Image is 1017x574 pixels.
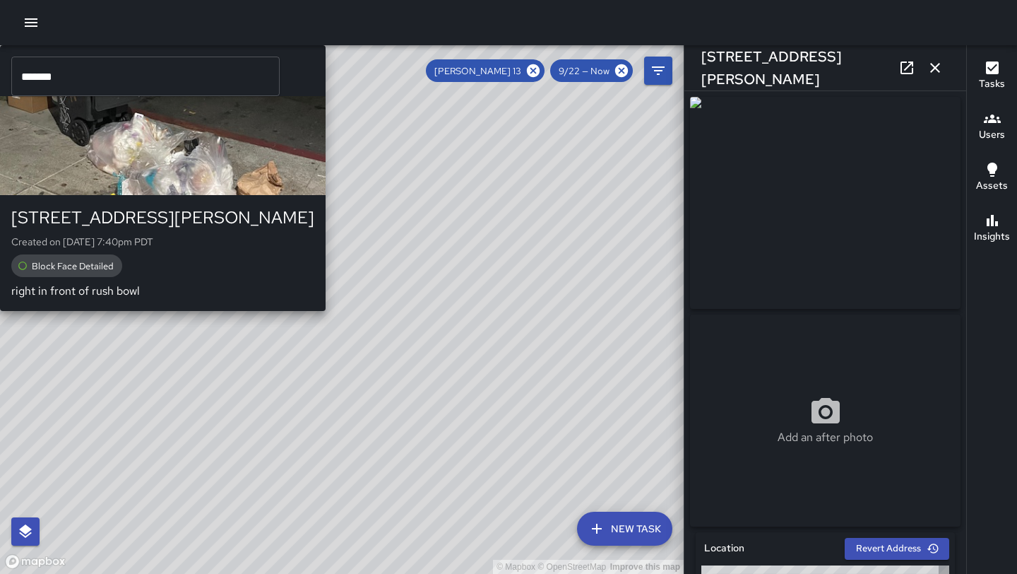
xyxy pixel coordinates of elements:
h6: Insights [974,229,1010,245]
button: Tasks [967,51,1017,102]
img: request_images%2F801a93d0-9826-11f0-a2e1-23c3891d67b2 [690,97,961,309]
button: Assets [967,153,1017,204]
span: Block Face Detailed [23,260,122,272]
p: Created on [DATE] 7:40pm PDT [11,235,314,249]
h6: [STREET_ADDRESS][PERSON_NAME] [701,45,893,90]
button: New Task [577,512,672,546]
button: Insights [967,204,1017,254]
div: [PERSON_NAME] 13 [426,59,545,82]
div: [STREET_ADDRESS][PERSON_NAME] [11,206,314,229]
span: 9/22 — Now [550,65,618,77]
p: Add an after photo [778,429,873,446]
p: right in front of rush bowl [11,283,314,300]
button: Users [967,102,1017,153]
div: 9/22 — Now [550,59,633,82]
button: Filters [644,57,672,85]
span: [PERSON_NAME] 13 [426,65,530,77]
h6: Assets [976,178,1008,194]
h6: Location [704,541,744,556]
h6: Tasks [979,76,1005,92]
button: Revert Address [845,538,949,560]
h6: Users [979,127,1005,143]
